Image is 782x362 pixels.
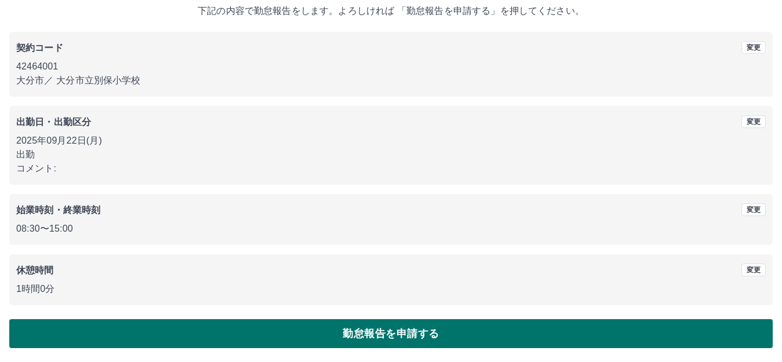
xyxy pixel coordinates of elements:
p: 下記の内容で勤怠報告をします。よろしければ 「勤怠報告を申請する」を押してください。 [9,4,773,18]
b: 始業時刻・終業時刻 [16,205,100,215]
button: 変更 [741,264,766,276]
button: 変更 [741,115,766,128]
b: 契約コード [16,43,63,53]
b: 休憩時間 [16,265,54,275]
b: 出勤日・出勤区分 [16,117,91,127]
button: 変更 [741,41,766,54]
p: 42464001 [16,60,766,74]
p: 08:30 〜 15:00 [16,222,766,236]
p: 出勤 [16,148,766,162]
p: コメント: [16,162,766,175]
p: 2025年09月22日(月) [16,134,766,148]
button: 勤怠報告を申請する [9,319,773,348]
p: 1時間0分 [16,282,766,296]
button: 変更 [741,203,766,216]
p: 大分市 ／ 大分市立別保小学校 [16,74,766,87]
